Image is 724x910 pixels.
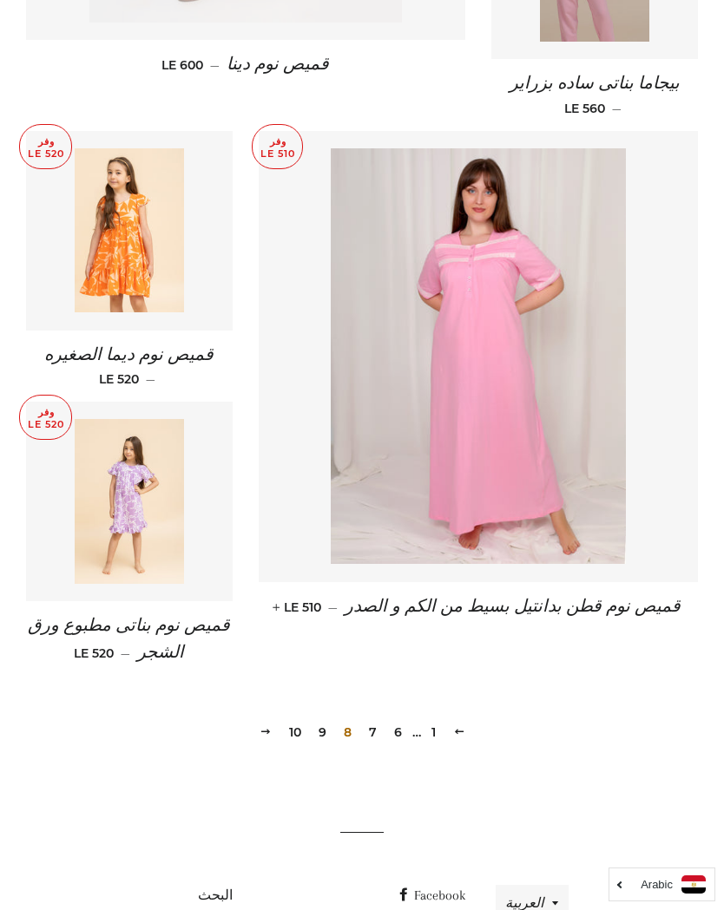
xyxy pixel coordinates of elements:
span: LE 520 [74,645,114,661]
a: 10 [282,719,308,745]
p: وفر LE 520 [20,396,71,440]
span: قميص نوم دينا [227,55,329,74]
a: قميص نوم بناتى مطبوع ورق الشجر — LE 520 [26,601,233,678]
a: Facebook [397,887,465,903]
span: LE 560 [564,101,605,116]
a: 6 [387,719,409,745]
span: LE 510 [276,599,321,615]
span: — [328,599,338,615]
a: Arabic [618,875,706,894]
span: — [612,101,622,116]
span: بيجاما بناتى ساده بزراير [510,74,680,93]
a: قميص نوم دينا — LE 600 [26,40,465,89]
span: LE 520 [99,371,139,387]
span: — [121,645,130,661]
span: … [412,726,421,738]
a: قميص نوم قطن بدانتيل بسيط من الكم و الصدر — LE 510 [259,582,698,632]
p: وفر LE 510 [253,125,302,169]
a: 7 [362,719,384,745]
a: 1 [425,719,443,745]
p: وفر LE 520 [20,125,71,169]
span: — [146,371,155,387]
span: — [210,57,220,73]
span: قميص نوم قطن بدانتيل بسيط من الكم و الصدر [345,597,681,616]
span: LE 600 [161,57,203,73]
a: قميص نوم ديما الصغيره — LE 520 [26,331,233,402]
span: قميص نوم بناتى مطبوع ورق الشجر [28,616,230,662]
i: Arabic [641,879,673,890]
span: 8 [337,719,359,745]
a: بيجاما بناتى ساده بزراير — LE 560 [491,59,698,130]
span: قميص نوم ديما الصغيره [44,345,214,364]
a: البحث [198,887,233,903]
a: 9 [312,719,333,745]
